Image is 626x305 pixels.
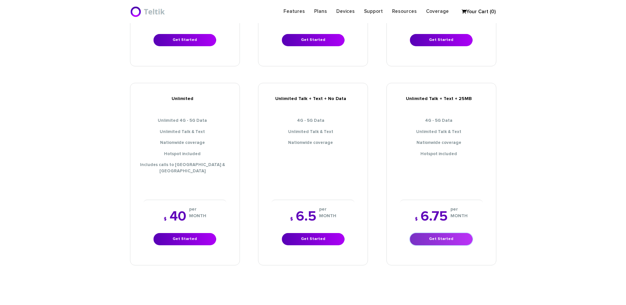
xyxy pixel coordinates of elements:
li: Nationwide coverage [392,140,491,146]
li: Unlimited Talk & Text [263,129,363,135]
li: Includes calls to [GEOGRAPHIC_DATA] & [GEOGRAPHIC_DATA] [135,162,235,174]
i: MONTH [319,213,336,219]
span: $ [164,217,167,221]
i: per [319,206,336,213]
a: Coverage [421,5,453,18]
a: Your Cart (0) [458,7,491,17]
h5: Unlimited Talk + Text + 25MB [392,96,491,101]
li: Hotspot included [392,151,491,157]
span: 6.5 [296,210,316,223]
a: Features [279,5,310,18]
i: per [189,206,206,213]
li: 4G - 5G Data [392,118,491,124]
a: Resources [387,5,421,18]
h5: Unlimited Talk + Text + No Data [263,96,363,101]
span: $ [290,217,293,221]
i: MONTH [189,213,206,219]
img: BriteX [130,5,167,18]
li: 4G - 5G Data [263,118,363,124]
li: Unlimited 4G - 5G Data [135,118,235,124]
span: 6.75 [421,210,447,223]
h5: Unlimited [135,96,235,101]
span: 20 [298,11,314,24]
li: Nationwide coverage [263,140,363,146]
span: 18 [171,11,184,24]
a: Support [359,5,387,18]
li: Unlimited Talk & Text [135,129,235,135]
li: Nationwide coverage [135,140,235,146]
li: Unlimited Talk & Text [392,129,491,135]
a: Plans [310,5,332,18]
a: Get Started [153,34,216,46]
i: MONTH [450,213,468,219]
i: per [450,206,468,213]
a: Get Started [153,233,216,245]
a: Get Started [282,34,345,46]
li: Hotspot included [135,151,235,157]
a: Get Started [410,34,473,46]
span: 30 [426,11,442,24]
a: Devices [332,5,359,18]
span: 40 [170,210,186,223]
span: $ [415,217,418,221]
